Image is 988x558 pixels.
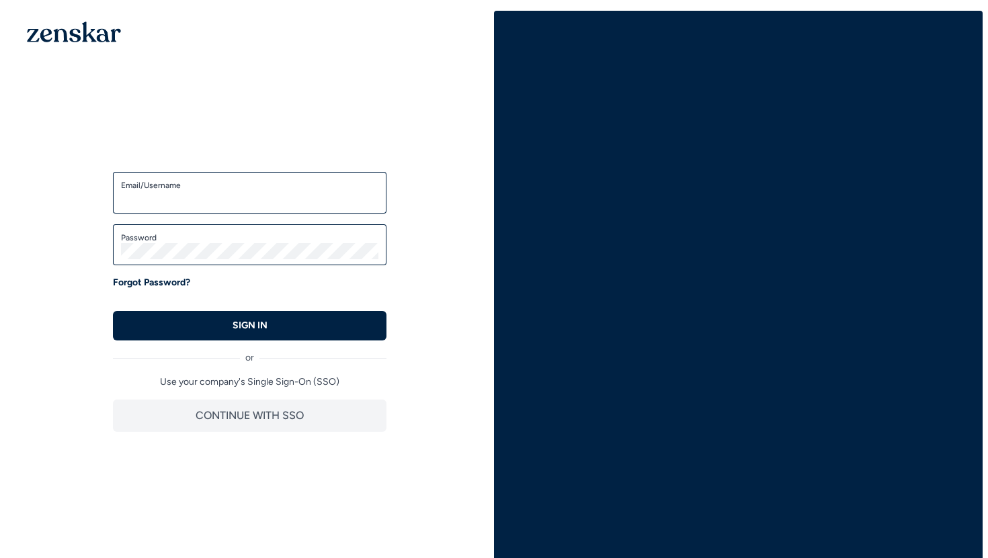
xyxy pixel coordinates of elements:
p: Use your company's Single Sign-On (SSO) [113,375,386,389]
label: Email/Username [121,180,378,191]
div: or [113,340,386,365]
button: CONTINUE WITH SSO [113,400,386,432]
a: Forgot Password? [113,276,190,289]
p: SIGN IN [233,319,267,332]
label: Password [121,232,378,243]
button: SIGN IN [113,311,386,340]
img: 1OGAJ2xQqyY4LXKgY66KYq0eOWRCkrZdAb3gUhuVAqdWPZE9SRJmCz+oDMSn4zDLXe31Ii730ItAGKgCKgCCgCikA4Av8PJUP... [27,21,121,42]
